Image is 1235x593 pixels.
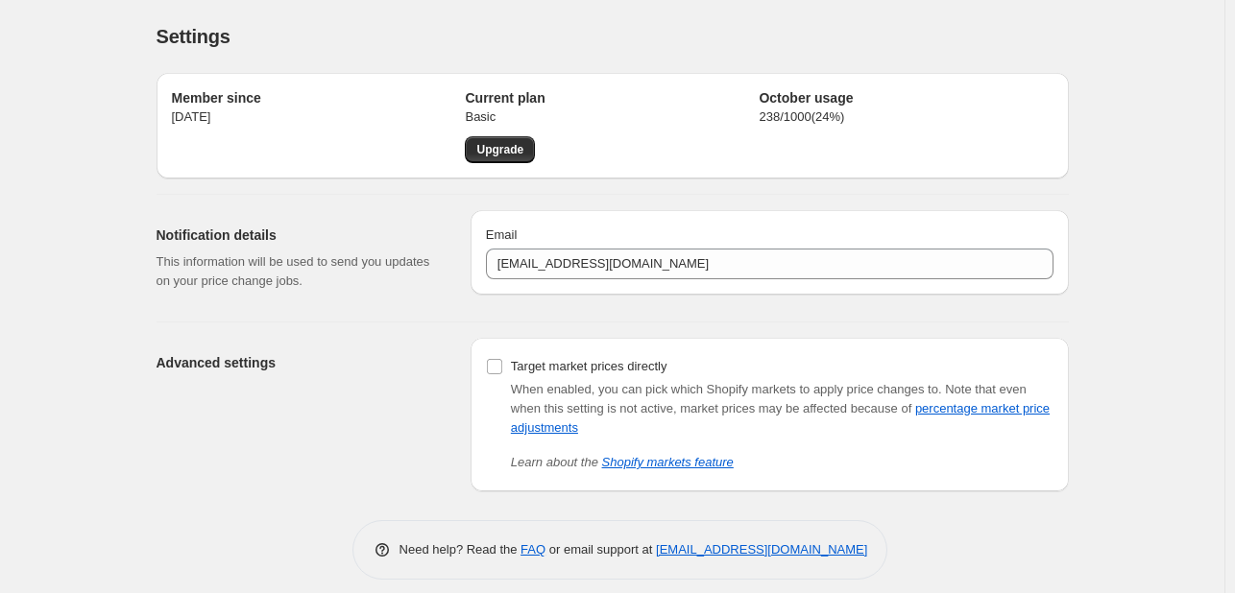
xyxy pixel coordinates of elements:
[157,252,440,291] p: This information will be used to send you updates on your price change jobs.
[511,455,734,469] i: Learn about the
[521,542,545,557] a: FAQ
[465,136,535,163] a: Upgrade
[400,542,521,557] span: Need help? Read the
[511,359,667,373] span: Target market prices directly
[157,225,440,245] h2: Notification details
[157,26,230,47] span: Settings
[511,382,942,396] span: When enabled, you can pick which Shopify markets to apply price changes to.
[157,353,440,372] h2: Advanced settings
[172,88,466,107] h2: Member since
[511,382,1050,435] span: Note that even when this setting is not active, market prices may be affected because of
[172,107,466,127] p: [DATE]
[486,227,518,242] span: Email
[759,107,1053,127] p: 238 / 1000 ( 24 %)
[465,107,759,127] p: Basic
[465,88,759,107] h2: Current plan
[656,542,867,557] a: [EMAIL_ADDRESS][DOMAIN_NAME]
[759,88,1053,107] h2: October usage
[602,455,734,469] a: Shopify markets feature
[545,542,656,557] span: or email support at
[476,142,523,157] span: Upgrade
